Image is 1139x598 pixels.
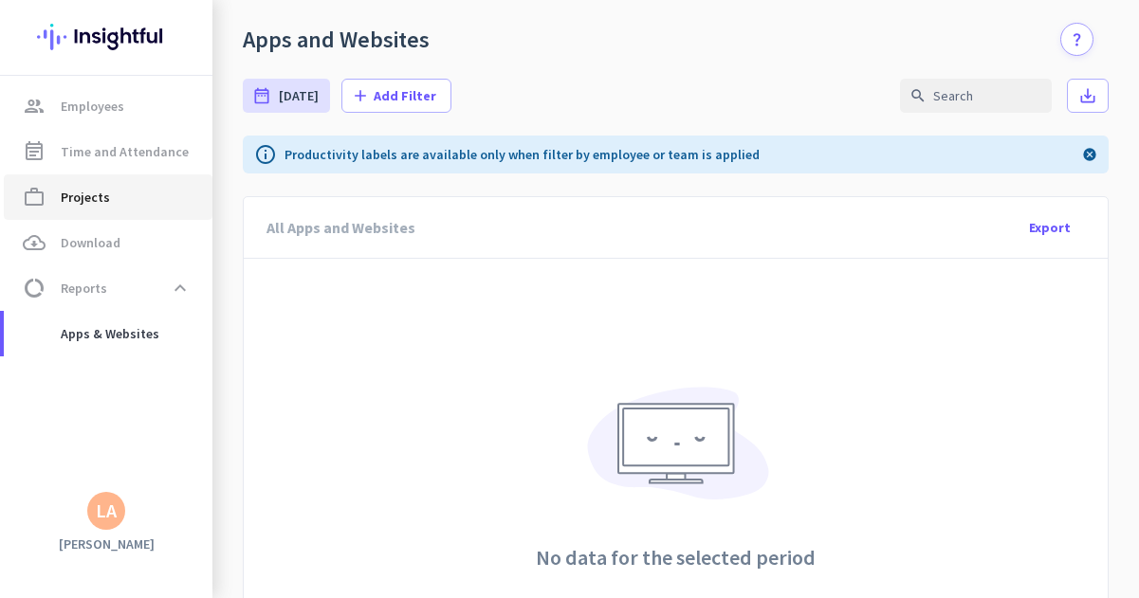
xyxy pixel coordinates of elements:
[61,95,124,118] span: Employees
[900,79,1052,113] input: Search
[4,311,212,356] a: Apps & Websites
[61,277,107,299] span: Reports
[19,311,159,356] span: Apps & Websites
[61,186,110,208] span: Projects
[1015,210,1085,245] button: Export
[579,374,773,524] img: nothing-to-review.svg
[252,86,271,105] i: date_range
[1029,218,1071,237] span: Export
[61,231,120,254] span: Download
[163,271,197,305] button: expand_less
[4,174,212,220] a: work_outlineProjects
[254,143,277,166] i: info
[4,129,212,174] a: event_noteTime and Attendance
[23,140,46,163] i: event_note
[1060,23,1093,56] a: question_mark
[285,145,760,164] p: Productivity labels are available only when filter by employee or team is applied
[341,79,451,113] button: addAdd Filter
[374,86,436,105] span: Add Filter
[61,140,189,163] span: Time and Attendance
[4,265,212,311] a: data_usageReportsexpand_less
[1067,79,1109,113] button: save_alt
[266,197,415,258] div: All Apps and Websites
[23,186,46,208] i: work_outline
[96,501,117,520] div: LA
[1082,143,1097,166] i: cancel
[536,547,816,568] h2: No data for the selected period
[4,220,212,265] a: cloud_downloadDownload
[279,86,319,105] span: [DATE]
[351,86,370,105] i: add
[23,95,46,118] i: group
[23,231,46,254] i: cloud_download
[243,26,430,54] div: Apps and Websites
[1069,31,1085,47] i: question_mark
[4,83,212,129] a: groupEmployees
[23,277,46,299] i: data_usage
[1078,86,1097,105] i: save_alt
[909,87,927,104] i: search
